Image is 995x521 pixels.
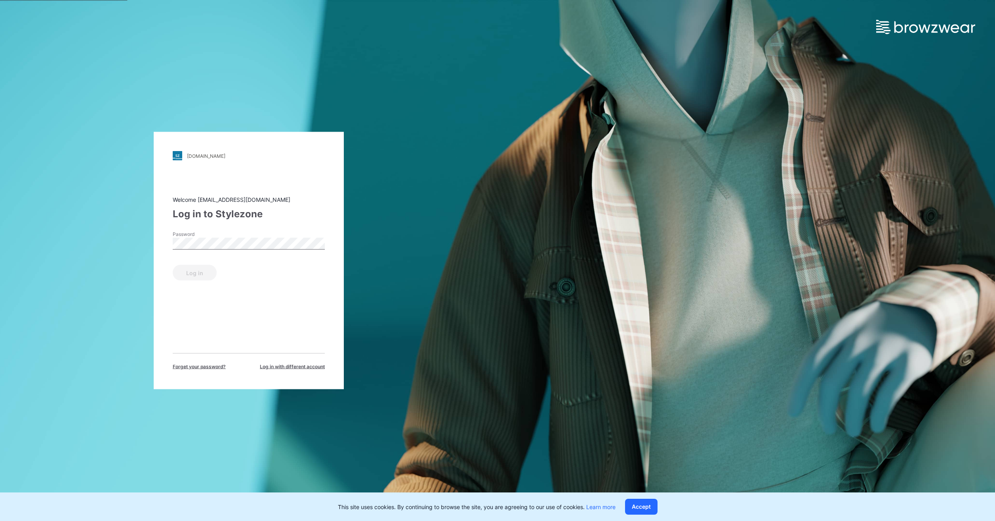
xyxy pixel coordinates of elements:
div: Welcome [EMAIL_ADDRESS][DOMAIN_NAME] [173,195,325,204]
div: [DOMAIN_NAME] [187,153,225,159]
span: Log in with different account [260,363,325,370]
span: Forget your password? [173,363,226,370]
label: Password [173,231,228,238]
div: Log in to Stylezone [173,207,325,221]
a: Learn more [586,504,616,510]
p: This site uses cookies. By continuing to browse the site, you are agreeing to our use of cookies. [338,503,616,511]
img: stylezone-logo.562084cfcfab977791bfbf7441f1a819.svg [173,151,182,161]
a: [DOMAIN_NAME] [173,151,325,161]
button: Accept [625,499,658,515]
img: browzwear-logo.e42bd6dac1945053ebaf764b6aa21510.svg [876,20,975,34]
